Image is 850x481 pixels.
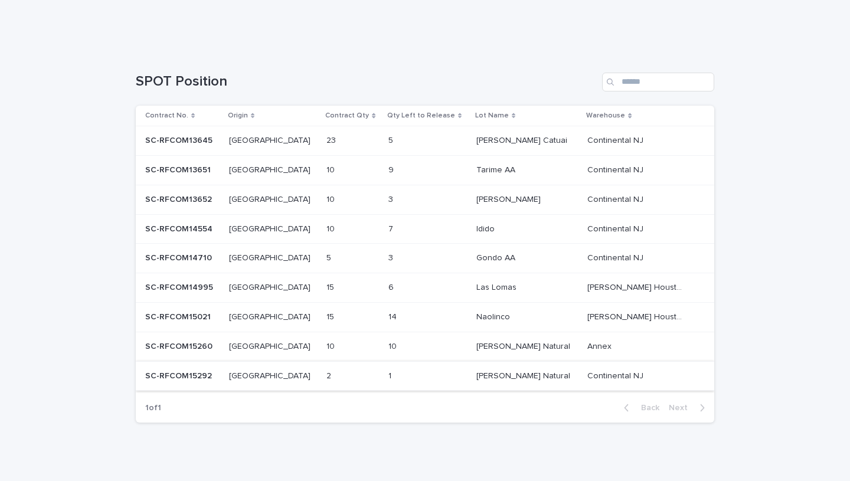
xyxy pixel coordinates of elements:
[388,192,395,205] p: 3
[587,251,646,263] p: Continental NJ
[476,192,543,205] p: [PERSON_NAME]
[229,133,313,146] p: [GEOGRAPHIC_DATA]
[229,192,313,205] p: [GEOGRAPHIC_DATA]
[388,280,396,293] p: 6
[136,394,171,423] p: 1 of 1
[145,280,215,293] p: SC-RFCOM14995
[229,369,313,381] p: [GEOGRAPHIC_DATA]
[145,222,215,234] p: SC-RFCOM14554
[476,280,519,293] p: Las Lomas
[388,222,395,234] p: 7
[587,163,646,175] p: Continental NJ
[634,404,659,412] span: Back
[476,339,573,352] p: [PERSON_NAME] Natural
[229,310,313,322] p: [GEOGRAPHIC_DATA]
[136,73,597,90] h1: SPOT Position
[587,280,688,293] p: [PERSON_NAME] Houston
[586,109,625,122] p: Warehouse
[145,133,215,146] p: SC-RFCOM13645
[136,361,714,391] tr: SC-RFCOM15292SC-RFCOM15292 [GEOGRAPHIC_DATA][GEOGRAPHIC_DATA] 22 11 [PERSON_NAME] Natural[PERSON_...
[145,192,214,205] p: SC-RFCOM13652
[228,109,248,122] p: Origin
[326,222,337,234] p: 10
[136,214,714,244] tr: SC-RFCOM14554SC-RFCOM14554 [GEOGRAPHIC_DATA][GEOGRAPHIC_DATA] 1010 77 IdidoIdido Continental NJCo...
[614,403,664,413] button: Back
[136,185,714,214] tr: SC-RFCOM13652SC-RFCOM13652 [GEOGRAPHIC_DATA][GEOGRAPHIC_DATA] 1010 33 [PERSON_NAME][PERSON_NAME] ...
[476,310,512,322] p: Naolinco
[476,369,573,381] p: [PERSON_NAME] Natural
[387,109,455,122] p: Qty Left to Release
[136,273,714,303] tr: SC-RFCOM14995SC-RFCOM14995 [GEOGRAPHIC_DATA][GEOGRAPHIC_DATA] 1515 66 Las LomasLas Lomas [PERSON_...
[476,163,518,175] p: Tarime AA
[388,133,395,146] p: 5
[388,163,396,175] p: 9
[587,339,614,352] p: Annex
[229,280,313,293] p: [GEOGRAPHIC_DATA]
[145,339,215,352] p: SC-RFCOM15260
[229,163,313,175] p: [GEOGRAPHIC_DATA]
[587,369,646,381] p: Continental NJ
[326,369,334,381] p: 2
[602,73,714,91] input: Search
[229,251,313,263] p: [GEOGRAPHIC_DATA]
[587,310,688,322] p: [PERSON_NAME] Houston
[475,109,509,122] p: Lot Name
[587,222,646,234] p: Continental NJ
[136,126,714,156] tr: SC-RFCOM13645SC-RFCOM13645 [GEOGRAPHIC_DATA][GEOGRAPHIC_DATA] 2323 55 [PERSON_NAME] Catuai[PERSON...
[136,155,714,185] tr: SC-RFCOM13651SC-RFCOM13651 [GEOGRAPHIC_DATA][GEOGRAPHIC_DATA] 1010 99 Tarime AATarime AA Continen...
[388,369,394,381] p: 1
[388,251,395,263] p: 3
[136,244,714,273] tr: SC-RFCOM14710SC-RFCOM14710 [GEOGRAPHIC_DATA][GEOGRAPHIC_DATA] 55 33 Gondo AAGondo AA Continental ...
[145,109,188,122] p: Contract No.
[587,192,646,205] p: Continental NJ
[476,133,570,146] p: [PERSON_NAME] Catuai
[669,404,695,412] span: Next
[145,310,213,322] p: SC-RFCOM15021
[145,369,214,381] p: SC-RFCOM15292
[587,133,646,146] p: Continental NJ
[326,163,337,175] p: 10
[326,280,336,293] p: 15
[136,302,714,332] tr: SC-RFCOM15021SC-RFCOM15021 [GEOGRAPHIC_DATA][GEOGRAPHIC_DATA] 1515 1414 NaolincoNaolinco [PERSON_...
[476,251,518,263] p: Gondo AA
[326,310,336,322] p: 15
[136,332,714,361] tr: SC-RFCOM15260SC-RFCOM15260 [GEOGRAPHIC_DATA][GEOGRAPHIC_DATA] 1010 1010 [PERSON_NAME] Natural[PER...
[326,133,338,146] p: 23
[325,109,369,122] p: Contract Qty
[229,339,313,352] p: [GEOGRAPHIC_DATA]
[326,192,337,205] p: 10
[326,251,334,263] p: 5
[664,403,714,413] button: Next
[388,310,399,322] p: 14
[326,339,337,352] p: 10
[145,163,213,175] p: SC-RFCOM13651
[388,339,399,352] p: 10
[145,251,214,263] p: SC-RFCOM14710
[476,222,497,234] p: Idido
[229,222,313,234] p: [GEOGRAPHIC_DATA]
